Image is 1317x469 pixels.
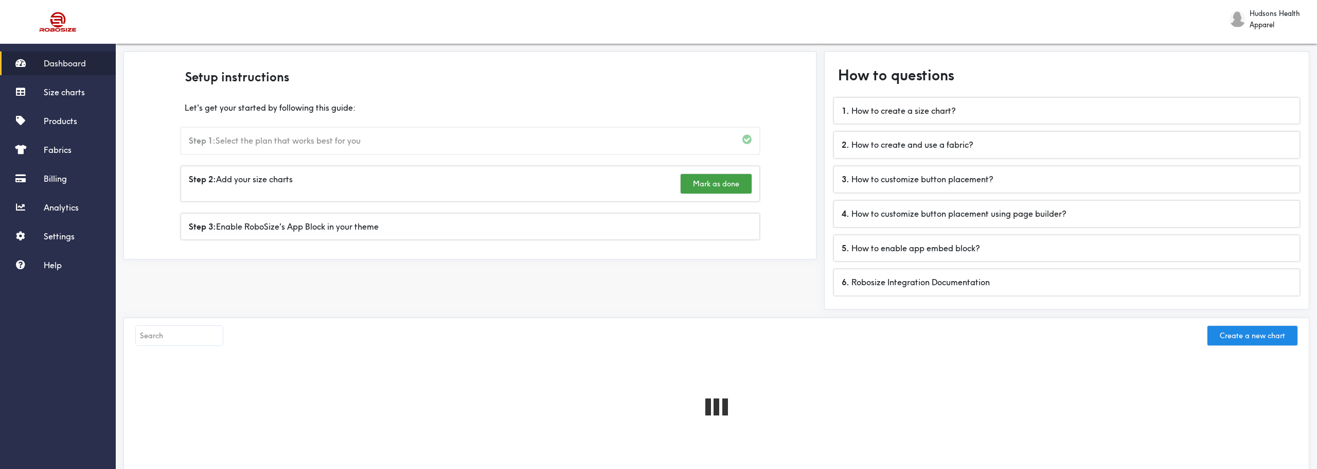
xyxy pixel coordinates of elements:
b: 1 . [842,106,849,116]
span: Settings [44,231,75,241]
button: Create a new chart [1207,326,1297,345]
span: Billing [44,173,67,184]
div: Select the plan that works best for you [181,128,759,154]
b: 4 . [842,209,849,219]
button: Mark as done [681,174,752,194]
div: How to create and use a fabric? [834,132,1300,158]
b: 5 . [842,243,849,253]
b: Step 2: [189,174,216,184]
img: Robosize [20,8,97,36]
span: Products [44,116,77,126]
div: Add your size charts [181,166,759,201]
div: How to customize button placement using page builder? [834,201,1300,227]
span: Size charts [44,87,85,97]
span: Help [44,260,62,270]
div: How to customize button placement? [834,166,1300,193]
b: 2 . [842,140,849,150]
div: Let's get your started by following this guide: [177,100,763,113]
b: Step 3: [189,221,216,232]
span: Fabrics [44,145,72,155]
div: Enable RoboSize's App Block in your theme [181,214,759,240]
div: Robosize Integration Documentation [834,269,1300,296]
span: Analytics [44,202,79,213]
div: How to create a size chart? [834,98,1300,124]
div: How to enable app embed block? [834,235,1300,262]
div: How to questions [830,57,1304,94]
input: Search [136,326,223,345]
b: Step 1: [189,135,216,146]
img: Hudsons Health Apparel [1230,11,1245,27]
span: Hudsons Health Apparel [1250,8,1307,30]
span: Dashboard [44,58,86,68]
b: 6 . [842,277,849,287]
div: Setup instructions [177,57,763,96]
b: 3 . [842,174,849,184]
